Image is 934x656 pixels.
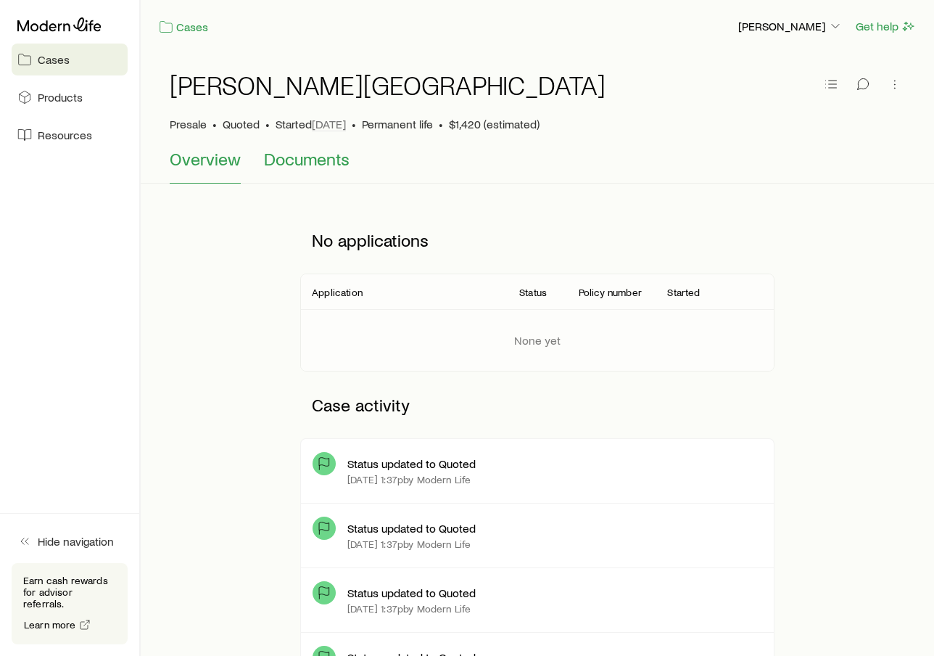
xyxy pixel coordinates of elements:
p: No applications [300,218,774,262]
p: [DATE] 1:37p by Modern Life [347,538,471,550]
a: Cases [158,19,209,36]
p: [DATE] 1:37p by Modern Life [347,474,471,485]
span: • [212,117,217,131]
span: Resources [38,128,92,142]
span: • [265,117,270,131]
span: $1,420 (estimated) [449,117,540,131]
a: Resources [12,119,128,151]
span: Documents [264,149,350,169]
div: Earn cash rewards for advisor referrals.Learn more [12,563,128,644]
p: Started [667,287,700,298]
span: Products [38,90,83,104]
span: Overview [170,149,241,169]
a: Products [12,81,128,113]
span: • [352,117,356,131]
p: Status [519,287,547,298]
button: [PERSON_NAME] [737,18,843,36]
span: Learn more [24,620,76,630]
p: Case activity [300,383,774,427]
p: [PERSON_NAME] [738,19,843,33]
button: Get help [855,18,917,35]
p: Application [312,287,363,298]
p: Status updated to Quoted [347,521,476,536]
span: Quoted [223,117,260,131]
span: Permanent life [362,117,433,131]
span: • [439,117,443,131]
p: Policy number [579,287,642,298]
p: Earn cash rewards for advisor referrals. [23,575,116,610]
p: Started [276,117,346,131]
p: None yet [514,333,561,348]
button: Hide navigation [12,525,128,557]
p: Status updated to Quoted [347,456,476,471]
span: Hide navigation [38,534,114,549]
span: [DATE] [312,117,346,131]
span: Cases [38,52,70,67]
p: [DATE] 1:37p by Modern Life [347,603,471,615]
p: Presale [170,117,207,131]
h1: [PERSON_NAME][GEOGRAPHIC_DATA] [170,70,606,99]
a: Cases [12,44,128,75]
div: Case details tabs [170,149,905,184]
p: Status updated to Quoted [347,586,476,600]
